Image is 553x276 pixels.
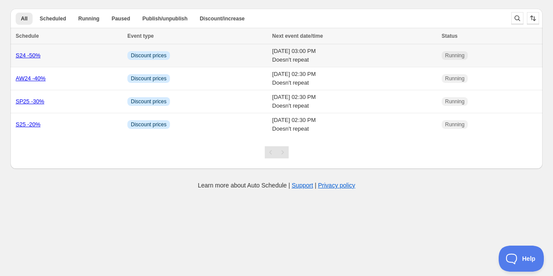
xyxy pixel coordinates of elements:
[16,121,40,128] a: S25 -20%
[16,98,44,105] a: SP25 -30%
[445,98,465,105] span: Running
[318,182,356,189] a: Privacy policy
[270,67,439,90] td: [DATE] 02:30 PM Doesn't repeat
[16,33,39,39] span: Schedule
[131,75,167,82] span: Discount prices
[445,75,465,82] span: Running
[78,15,100,22] span: Running
[442,33,458,39] span: Status
[112,15,130,22] span: Paused
[511,12,523,24] button: Search and filter results
[292,182,313,189] a: Support
[445,121,465,128] span: Running
[272,33,323,39] span: Next event date/time
[198,181,355,190] p: Learn more about Auto Schedule | |
[127,33,154,39] span: Event type
[131,98,167,105] span: Discount prices
[142,15,187,22] span: Publish/unpublish
[499,246,544,272] iframe: Toggle Customer Support
[200,15,244,22] span: Discount/increase
[16,75,46,82] a: AW24 -40%
[445,52,465,59] span: Running
[265,146,289,158] nav: Pagination
[131,52,167,59] span: Discount prices
[21,15,27,22] span: All
[270,90,439,113] td: [DATE] 02:30 PM Doesn't repeat
[40,15,66,22] span: Scheduled
[131,121,167,128] span: Discount prices
[16,52,40,59] a: S24 -50%
[270,113,439,136] td: [DATE] 02:30 PM Doesn't repeat
[527,12,539,24] button: Sort the results
[270,44,439,67] td: [DATE] 03:00 PM Doesn't repeat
